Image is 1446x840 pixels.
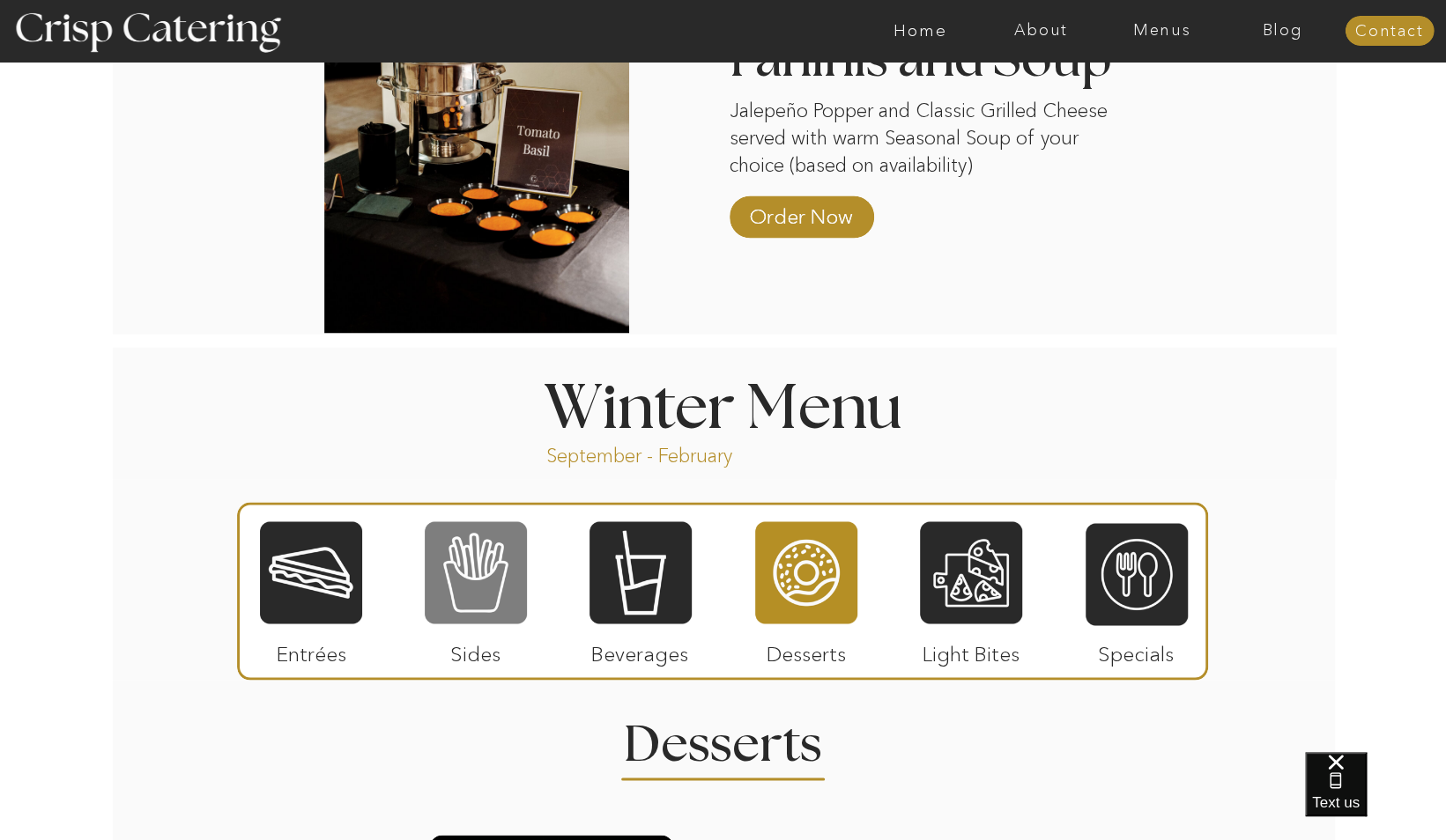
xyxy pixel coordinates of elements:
p: Beverages [582,623,699,674]
h1: Winter Menu [478,379,968,431]
p: Desserts [748,623,865,674]
a: About [981,22,1101,40]
iframe: podium webchat widget bubble [1305,752,1446,840]
h2: Paninis and Soup [730,35,1146,82]
a: Blog [1222,22,1343,40]
p: Jalepeño Popper and Classic Grilled Cheese served with warm Seasonal Soup of your choice (based o... [730,98,1108,177]
p: Sides [417,623,534,674]
p: Light Bites [913,623,1030,674]
p: September - February [546,443,789,463]
a: Home [860,22,981,40]
h2: Desserts [609,719,838,754]
a: Order Now [743,187,860,238]
p: Entrées [253,623,370,674]
a: Menus [1101,22,1222,40]
a: Contact [1345,23,1434,41]
p: Specials [1078,623,1195,674]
